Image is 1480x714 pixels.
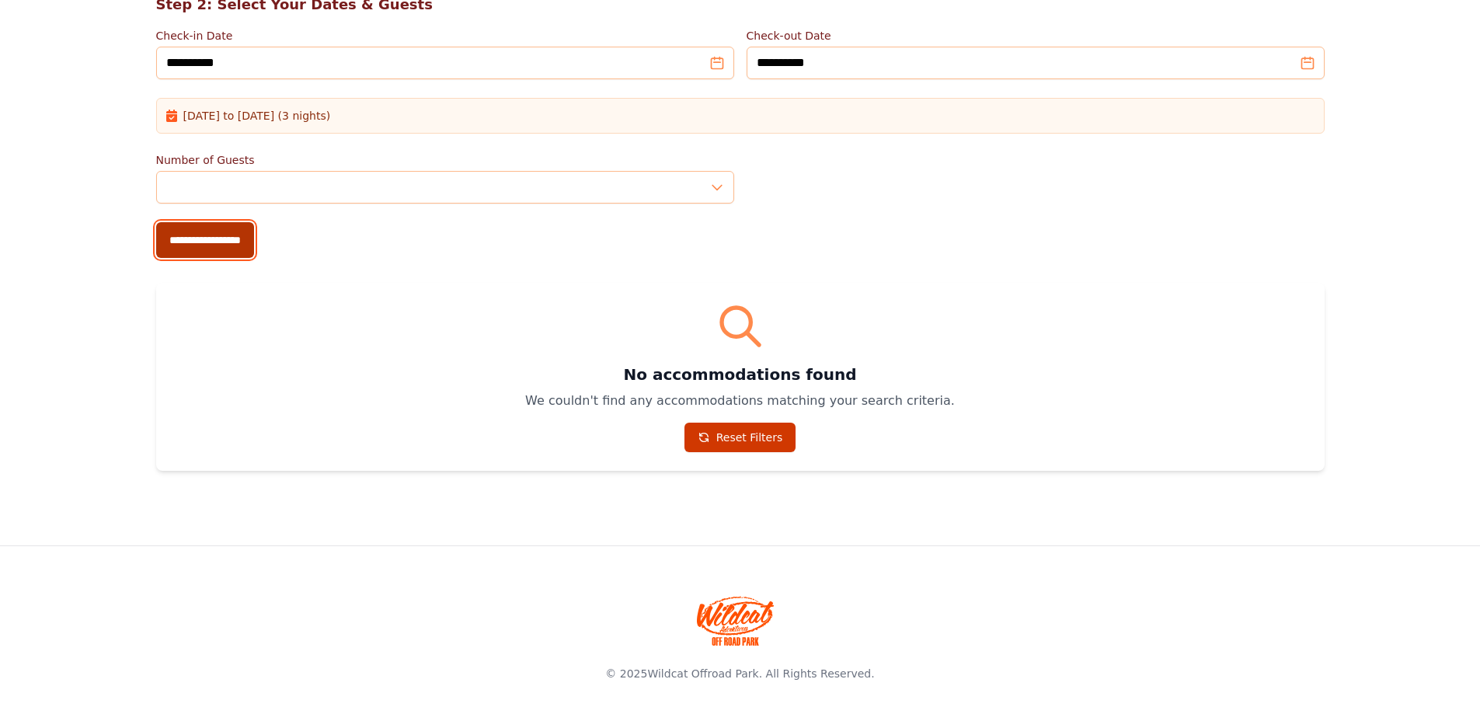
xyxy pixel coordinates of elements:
[156,152,734,168] label: Number of Guests
[697,596,775,646] img: Wildcat Offroad park
[183,108,331,124] span: [DATE] to [DATE] (3 nights)
[605,667,874,680] span: © 2025 . All Rights Reserved.
[747,28,1325,44] label: Check-out Date
[647,667,758,680] a: Wildcat Offroad Park
[156,28,734,44] label: Check-in Date
[684,423,796,452] a: Reset Filters
[175,392,1306,410] p: We couldn't find any accommodations matching your search criteria.
[175,364,1306,385] h3: No accommodations found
